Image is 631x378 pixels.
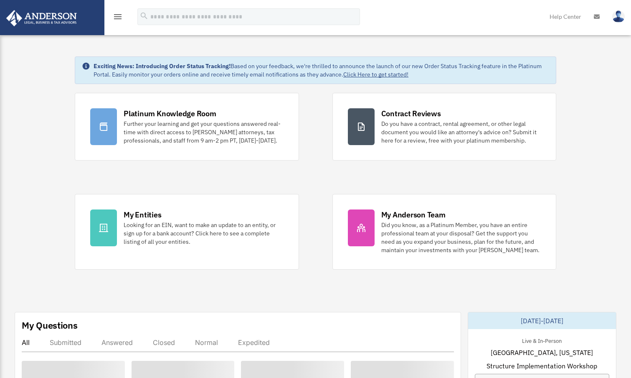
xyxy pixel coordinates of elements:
div: Did you know, as a Platinum Member, you have an entire professional team at your disposal? Get th... [381,221,541,254]
div: My Anderson Team [381,209,446,220]
div: [DATE]-[DATE] [468,312,616,329]
div: Live & In-Person [515,336,568,345]
i: menu [113,12,123,22]
div: Contract Reviews [381,108,441,119]
div: Further your learning and get your questions answered real-time with direct access to [PERSON_NAM... [124,120,283,145]
a: Platinum Knowledge Room Further your learning and get your questions answered real-time with dire... [75,93,299,161]
div: Looking for an EIN, want to make an update to an entity, or sign up for a bank account? Click her... [124,221,283,246]
div: Normal [195,338,218,347]
a: Contract Reviews Do you have a contract, rental agreement, or other legal document you would like... [332,93,556,161]
div: Do you have a contract, rental agreement, or other legal document you would like an attorney's ad... [381,120,541,145]
i: search [139,11,149,20]
img: User Pic [612,10,625,23]
div: My Questions [22,319,78,332]
strong: Exciting News: Introducing Order Status Tracking! [94,62,231,70]
a: menu [113,15,123,22]
a: My Anderson Team Did you know, as a Platinum Member, you have an entire professional team at your... [332,194,556,270]
div: Answered [101,338,133,347]
div: Expedited [238,338,270,347]
div: Closed [153,338,175,347]
div: Platinum Knowledge Room [124,108,216,119]
span: Structure Implementation Workshop [487,361,597,371]
div: My Entities [124,209,161,220]
img: Anderson Advisors Platinum Portal [4,10,79,26]
a: My Entities Looking for an EIN, want to make an update to an entity, or sign up for a bank accoun... [75,194,299,270]
a: Click Here to get started! [343,71,408,78]
span: [GEOGRAPHIC_DATA], [US_STATE] [491,347,593,358]
div: Submitted [50,338,81,347]
div: Based on your feedback, we're thrilled to announce the launch of our new Order Status Tracking fe... [94,62,549,79]
div: All [22,338,30,347]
